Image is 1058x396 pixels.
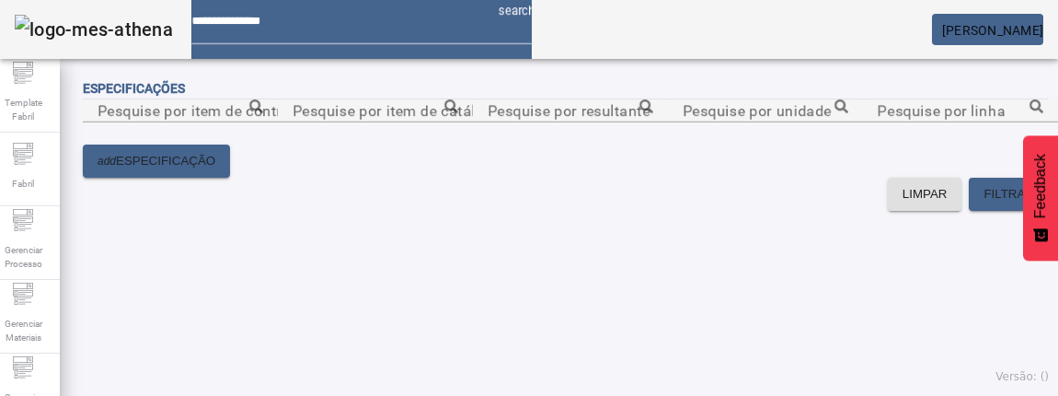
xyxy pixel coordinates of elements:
input: Number [98,100,263,122]
span: [PERSON_NAME] [942,23,1043,38]
mat-label: Pesquise por resultante [488,102,650,120]
mat-label: Pesquise por unidade [683,102,832,120]
span: Versão: () [995,370,1049,383]
input: Number [293,100,458,122]
input: Number [683,100,848,122]
mat-label: Pesquise por item de catálogo [293,102,502,120]
button: FILTRAR [969,178,1049,211]
mat-label: Pesquise por item de controle [98,102,303,120]
span: Feedback [1032,154,1049,218]
input: Number [488,100,653,122]
button: LIMPAR [888,178,962,211]
span: Fabril [6,171,40,196]
span: Especificações [83,81,185,96]
button: addESPECIFICAÇÃO [83,145,230,178]
span: LIMPAR [903,185,948,204]
img: logo-mes-athena [15,15,173,44]
button: Feedback - Mostrar pesquisa [1023,135,1058,261]
input: Number [878,100,1043,122]
mat-label: Pesquise por linha [878,102,1006,120]
span: ESPECIFICAÇÃO [116,152,215,170]
span: FILTRAR [983,185,1034,204]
